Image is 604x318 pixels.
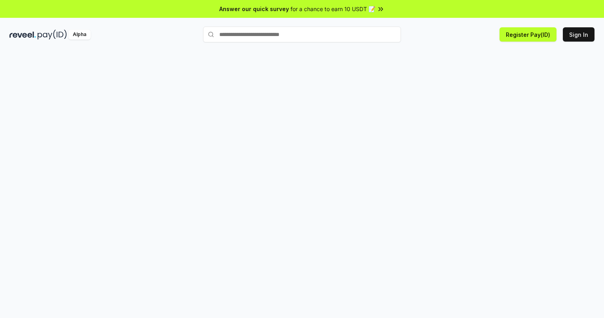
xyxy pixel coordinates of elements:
[38,30,67,40] img: pay_id
[9,30,36,40] img: reveel_dark
[68,30,91,40] div: Alpha
[500,27,557,42] button: Register Pay(ID)
[219,5,289,13] span: Answer our quick survey
[291,5,375,13] span: for a chance to earn 10 USDT 📝
[563,27,595,42] button: Sign In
